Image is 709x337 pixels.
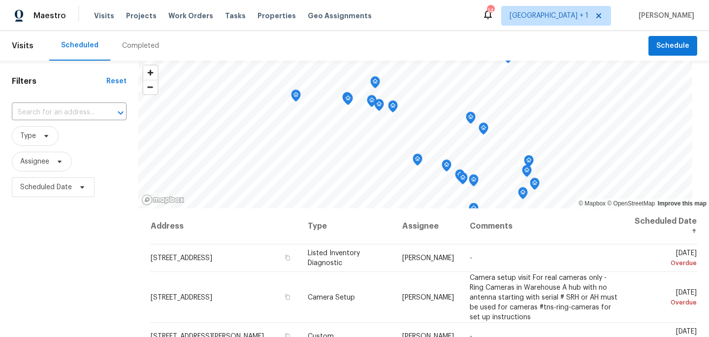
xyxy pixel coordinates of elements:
[150,208,300,244] th: Address
[656,40,689,52] span: Schedule
[343,93,353,108] div: Map marker
[20,157,49,167] span: Assignee
[258,11,296,21] span: Properties
[300,208,394,244] th: Type
[470,255,472,262] span: -
[367,95,377,110] div: Map marker
[470,274,617,320] span: Camera setup visit For real cameras only - Ring Cameras in Warehouse A hub with no antenna starti...
[469,203,479,218] div: Map marker
[20,182,72,192] span: Scheduled Date
[143,66,158,80] button: Zoom in
[138,61,692,208] canvas: Map
[308,250,360,267] span: Listed Inventory Diagnostic
[143,80,158,94] button: Zoom out
[106,76,127,86] div: Reset
[151,294,212,301] span: [STREET_ADDRESS]
[33,11,66,21] span: Maestro
[225,12,246,19] span: Tasks
[370,76,380,92] div: Map marker
[413,154,422,169] div: Map marker
[402,294,454,301] span: [PERSON_NAME]
[308,294,355,301] span: Camera Setup
[524,155,534,170] div: Map marker
[634,289,697,307] span: [DATE]
[20,131,36,141] span: Type
[442,160,451,175] div: Map marker
[466,112,476,127] div: Map marker
[579,200,606,207] a: Mapbox
[402,255,454,262] span: [PERSON_NAME]
[518,187,528,202] div: Map marker
[388,101,398,116] div: Map marker
[114,106,128,120] button: Open
[469,174,479,190] div: Map marker
[308,11,372,21] span: Geo Assignments
[141,194,185,205] a: Mapbox homepage
[151,255,212,262] span: [STREET_ADDRESS]
[12,105,99,120] input: Search for an address...
[168,11,213,21] span: Work Orders
[522,165,532,180] div: Map marker
[648,36,697,56] button: Schedule
[458,172,468,188] div: Map marker
[487,6,494,16] div: 14
[455,169,465,185] div: Map marker
[634,258,697,268] div: Overdue
[342,92,352,107] div: Map marker
[530,178,540,193] div: Map marker
[462,208,626,244] th: Comments
[607,200,655,207] a: OpenStreetMap
[291,90,301,105] div: Map marker
[634,297,697,307] div: Overdue
[479,123,488,138] div: Map marker
[374,99,384,114] div: Map marker
[61,40,98,50] div: Scheduled
[658,200,707,207] a: Improve this map
[634,250,697,268] span: [DATE]
[510,11,588,21] span: [GEOGRAPHIC_DATA] + 1
[94,11,114,21] span: Visits
[12,35,33,57] span: Visits
[394,208,462,244] th: Assignee
[12,76,106,86] h1: Filters
[122,41,159,51] div: Completed
[626,208,697,244] th: Scheduled Date ↑
[635,11,694,21] span: [PERSON_NAME]
[283,253,292,262] button: Copy Address
[126,11,157,21] span: Projects
[283,292,292,301] button: Copy Address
